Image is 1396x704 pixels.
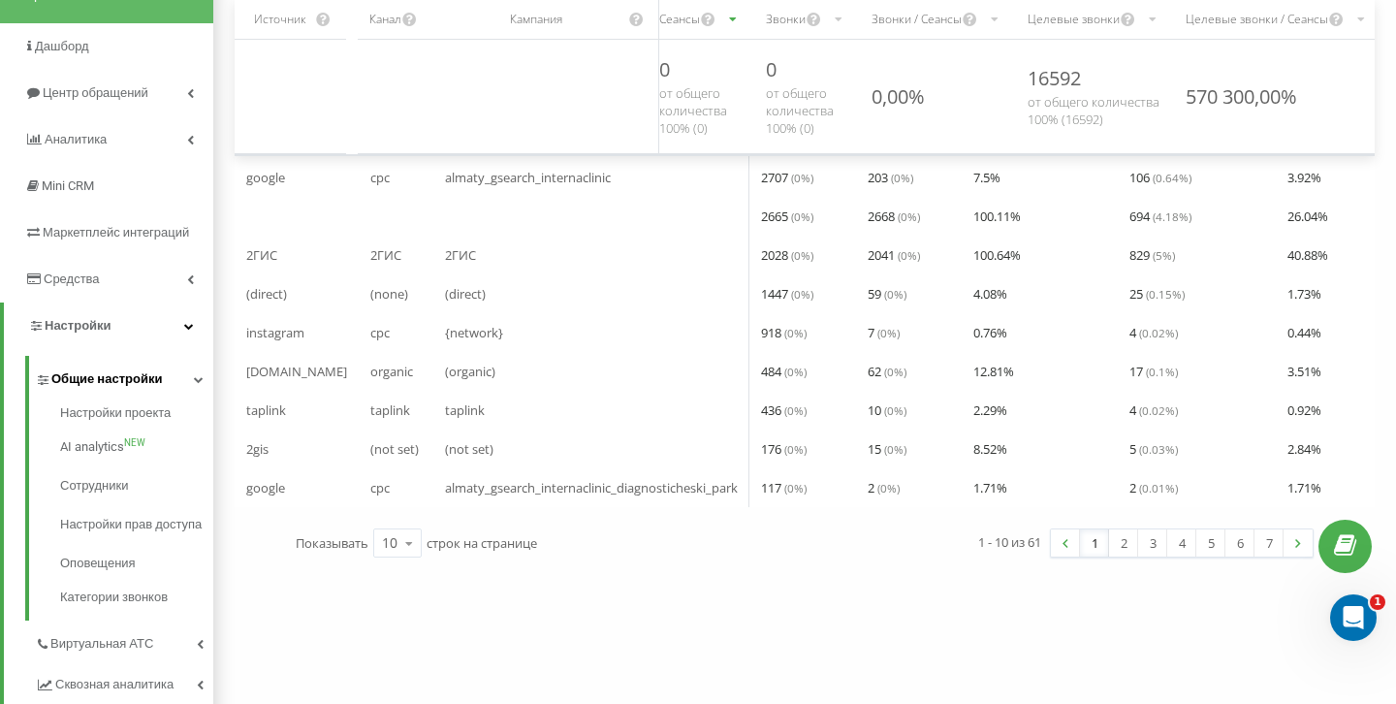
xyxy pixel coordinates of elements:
span: 26.04 % [1287,205,1328,228]
span: ( 0 %) [884,441,906,457]
span: ( 0 %) [791,208,813,224]
span: ( 4.18 %) [1153,208,1191,224]
span: 2ГИС [246,243,277,267]
span: 16592 [1028,65,1081,91]
span: taplink [370,399,410,422]
span: 0.76 % [973,321,1007,344]
span: ( 0 %) [791,286,813,302]
a: 6 [1225,529,1254,557]
span: ( 0 %) [784,480,807,496]
a: Общие настройки [35,356,213,397]
span: ( 0.03 %) [1139,441,1178,457]
span: taplink [445,399,485,422]
span: 7 [868,321,900,344]
span: cpc [370,166,390,189]
div: Звонки / Сеансы [872,11,962,27]
span: 106 [1129,166,1191,189]
span: Центр обращений [43,85,148,100]
span: 4 [1129,321,1178,344]
span: cpc [370,476,390,499]
span: ( 0 %) [884,286,906,302]
span: ( 0 %) [784,402,807,418]
span: 62 [868,360,906,383]
span: 2ГИС [370,243,401,267]
span: (none) [370,282,408,305]
span: ( 0 %) [884,402,906,418]
span: ( 0 %) [784,364,807,379]
span: 0.44 % [1287,321,1321,344]
span: Категории звонков [60,588,168,607]
a: 3 [1138,529,1167,557]
a: AI analyticsNEW [60,428,213,466]
span: 918 [761,321,807,344]
span: ( 0 %) [791,170,813,185]
span: Оповещения [60,554,136,573]
a: Оповещения [60,544,213,583]
span: 829 [1129,243,1175,267]
span: 8.52 % [973,437,1007,461]
span: ( 0 %) [791,247,813,263]
span: 17 [1129,360,1178,383]
span: ( 0.01 %) [1139,480,1178,496]
div: Целевые звонки [1028,11,1120,27]
span: instagram [246,321,304,344]
span: 694 [1129,205,1191,228]
span: 10 [868,399,906,422]
span: (not set) [445,437,493,461]
span: 2gis [246,437,269,461]
span: Показывать [296,534,368,552]
span: 1 [1370,594,1385,610]
span: Аналитика [45,132,107,146]
span: 25 [1129,282,1185,305]
span: (direct) [246,282,287,305]
span: ( 0 %) [784,441,807,457]
a: Сквозная аналитика [35,661,213,702]
span: cpc [370,321,390,344]
span: 484 [761,360,807,383]
span: 2665 [761,205,813,228]
span: ( 0 %) [877,325,900,340]
span: 2ГИС [445,243,476,267]
span: 5 [1129,437,1178,461]
span: 15 [868,437,906,461]
span: 203 [868,166,913,189]
span: 2041 [868,243,920,267]
span: taplink [246,399,286,422]
span: 1.73 % [1287,282,1321,305]
div: Сеансы [659,11,700,27]
a: 1 [1080,529,1109,557]
span: 100.11 % [973,205,1021,228]
span: (not set) [370,437,419,461]
span: 117 [761,476,807,499]
span: 40.88 % [1287,243,1328,267]
span: 1.71 % [973,476,1007,499]
span: ( 5 %) [1153,247,1175,263]
iframe: Intercom live chat [1330,594,1377,641]
span: от общего количества 100% ( 16592 ) [1028,93,1159,128]
span: google [246,476,285,499]
span: 1447 [761,282,813,305]
span: 2 [1129,476,1178,499]
span: 2.29 % [973,399,1007,422]
span: 7.5 % [973,166,1000,189]
span: 0 [659,56,670,82]
span: ( 0 %) [877,480,900,496]
span: Дашборд [35,39,89,53]
span: ( 0 %) [891,170,913,185]
span: от общего количества 100% ( 0 ) [766,84,834,137]
span: Настройки проекта [60,403,171,423]
span: 100.64 % [973,243,1021,267]
span: Mini CRM [42,178,94,193]
div: Целевые звонки / Сеансы [1186,11,1328,27]
span: 2707 [761,166,813,189]
a: Категории звонков [60,583,213,607]
span: Маркетплейс интеграций [43,225,189,240]
a: 5 [1196,529,1225,557]
div: 0,00% [872,83,925,110]
a: Сотрудники [60,466,213,505]
span: 2668 [868,205,920,228]
span: google [246,166,285,189]
span: ( 0 %) [884,364,906,379]
a: Настройки прав доступа [60,505,213,544]
a: Настройки [4,303,213,349]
